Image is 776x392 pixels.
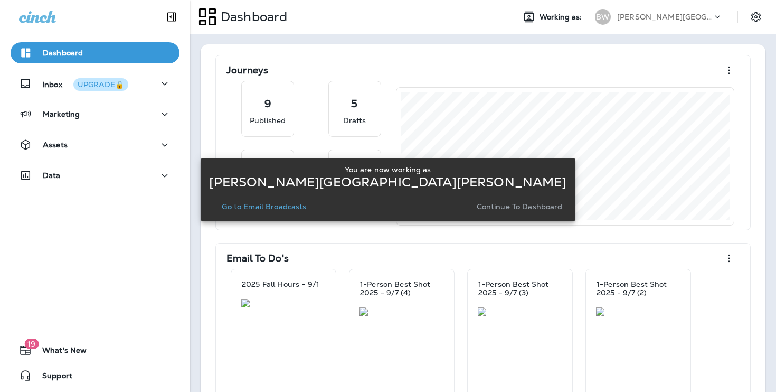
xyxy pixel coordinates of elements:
[477,202,563,211] p: Continue to Dashboard
[73,78,128,91] button: UPGRADE🔒
[78,81,124,88] div: UPGRADE🔒
[32,346,87,359] span: What's New
[11,165,179,186] button: Data
[11,340,179,361] button: 19What's New
[472,199,567,214] button: Continue to Dashboard
[157,6,186,27] button: Collapse Sidebar
[43,49,83,57] p: Dashboard
[43,110,80,118] p: Marketing
[217,199,310,214] button: Go to Email Broadcasts
[222,202,306,211] p: Go to Email Broadcasts
[597,280,680,297] p: 1-Person Best Shot 2025 - 9/7 (2)
[746,7,765,26] button: Settings
[11,134,179,155] button: Assets
[32,371,72,384] span: Support
[11,104,179,125] button: Marketing
[596,307,680,316] img: be4ebb7c-844b-4d2b-9fea-e10d6021535c.jpg
[43,171,61,180] p: Data
[24,339,39,349] span: 19
[43,141,68,149] p: Assets
[595,9,611,25] div: BW
[42,78,128,89] p: Inbox
[11,42,179,63] button: Dashboard
[617,13,712,21] p: [PERSON_NAME][GEOGRAPHIC_DATA][PERSON_NAME]
[11,73,179,94] button: InboxUPGRADE🔒
[209,178,566,186] p: [PERSON_NAME][GEOGRAPHIC_DATA][PERSON_NAME]
[345,165,431,174] p: You are now working as
[11,365,179,386] button: Support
